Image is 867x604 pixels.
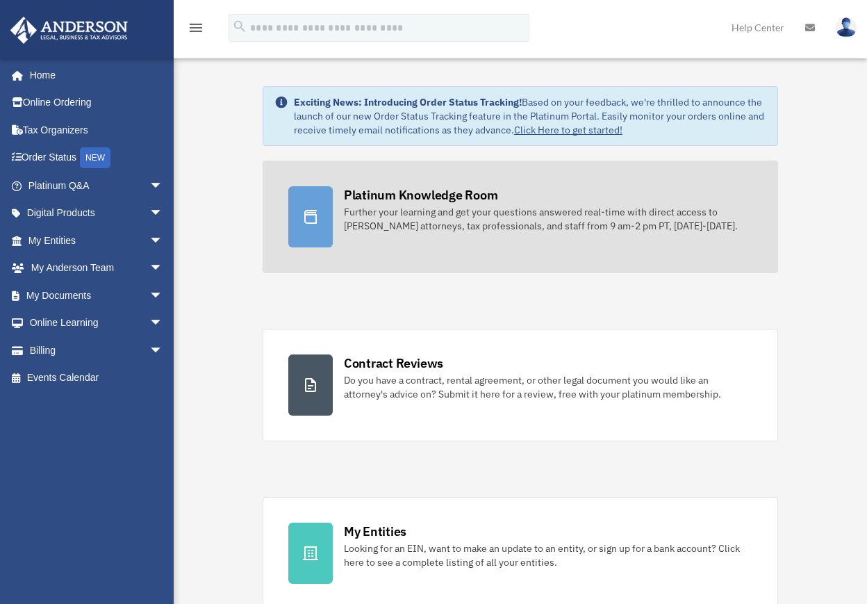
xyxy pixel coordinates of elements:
[149,309,177,338] span: arrow_drop_down
[344,354,443,372] div: Contract Reviews
[344,186,498,204] div: Platinum Knowledge Room
[10,281,184,309] a: My Documentsarrow_drop_down
[188,24,204,36] a: menu
[10,144,184,172] a: Order StatusNEW
[836,17,857,38] img: User Pic
[344,205,752,233] div: Further your learning and get your questions answered real-time with direct access to [PERSON_NAM...
[263,161,778,273] a: Platinum Knowledge Room Further your learning and get your questions answered real-time with dire...
[10,116,184,144] a: Tax Organizers
[10,89,184,117] a: Online Ordering
[514,124,622,136] a: Click Here to get started!
[10,199,184,227] a: Digital Productsarrow_drop_down
[10,61,177,89] a: Home
[80,147,110,168] div: NEW
[6,17,132,44] img: Anderson Advisors Platinum Portal
[149,227,177,255] span: arrow_drop_down
[10,364,184,392] a: Events Calendar
[10,309,184,337] a: Online Learningarrow_drop_down
[10,172,184,199] a: Platinum Q&Aarrow_drop_down
[149,199,177,228] span: arrow_drop_down
[232,19,247,34] i: search
[188,19,204,36] i: menu
[10,227,184,254] a: My Entitiesarrow_drop_down
[10,254,184,282] a: My Anderson Teamarrow_drop_down
[149,172,177,200] span: arrow_drop_down
[10,336,184,364] a: Billingarrow_drop_down
[263,329,778,441] a: Contract Reviews Do you have a contract, rental agreement, or other legal document you would like...
[344,523,406,540] div: My Entities
[149,336,177,365] span: arrow_drop_down
[344,373,752,401] div: Do you have a contract, rental agreement, or other legal document you would like an attorney's ad...
[149,254,177,283] span: arrow_drop_down
[294,95,766,137] div: Based on your feedback, we're thrilled to announce the launch of our new Order Status Tracking fe...
[344,541,752,569] div: Looking for an EIN, want to make an update to an entity, or sign up for a bank account? Click her...
[149,281,177,310] span: arrow_drop_down
[294,96,522,108] strong: Exciting News: Introducing Order Status Tracking!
